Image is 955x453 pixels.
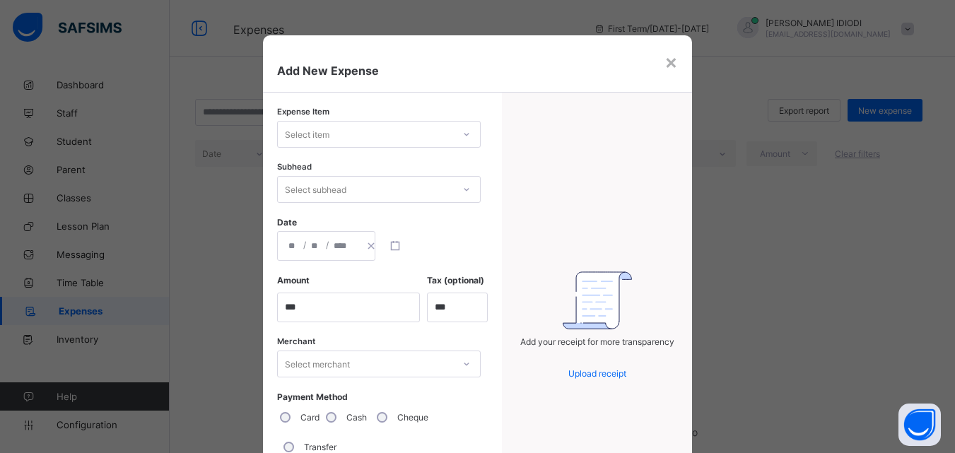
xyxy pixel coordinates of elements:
label: Card [300,412,320,423]
label: Cheque [397,412,428,423]
span: Payment Method [277,392,481,402]
span: / [324,239,330,251]
span: Tax (optional) [427,275,488,286]
label: Cash [346,412,367,423]
span: Amount [277,275,420,286]
div: Select merchant [285,351,350,377]
div: Select subhead [285,176,346,203]
div: × [664,49,678,73]
img: delete svg [563,271,632,329]
span: delete svgAdd your receipt for more transparencyUpload receipt [520,271,674,400]
span: / [302,239,307,251]
span: Subhead [277,162,312,172]
span: Upload receipt [568,368,626,379]
span: Date [277,217,297,228]
label: Transfer [304,442,336,452]
span: Add your receipt for more transparency [520,336,674,347]
span: Expense Item [277,107,329,117]
div: Select item [285,121,329,148]
button: Open asap [898,404,941,446]
span: Add New Expense [277,64,679,78]
span: Merchant [277,336,315,346]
